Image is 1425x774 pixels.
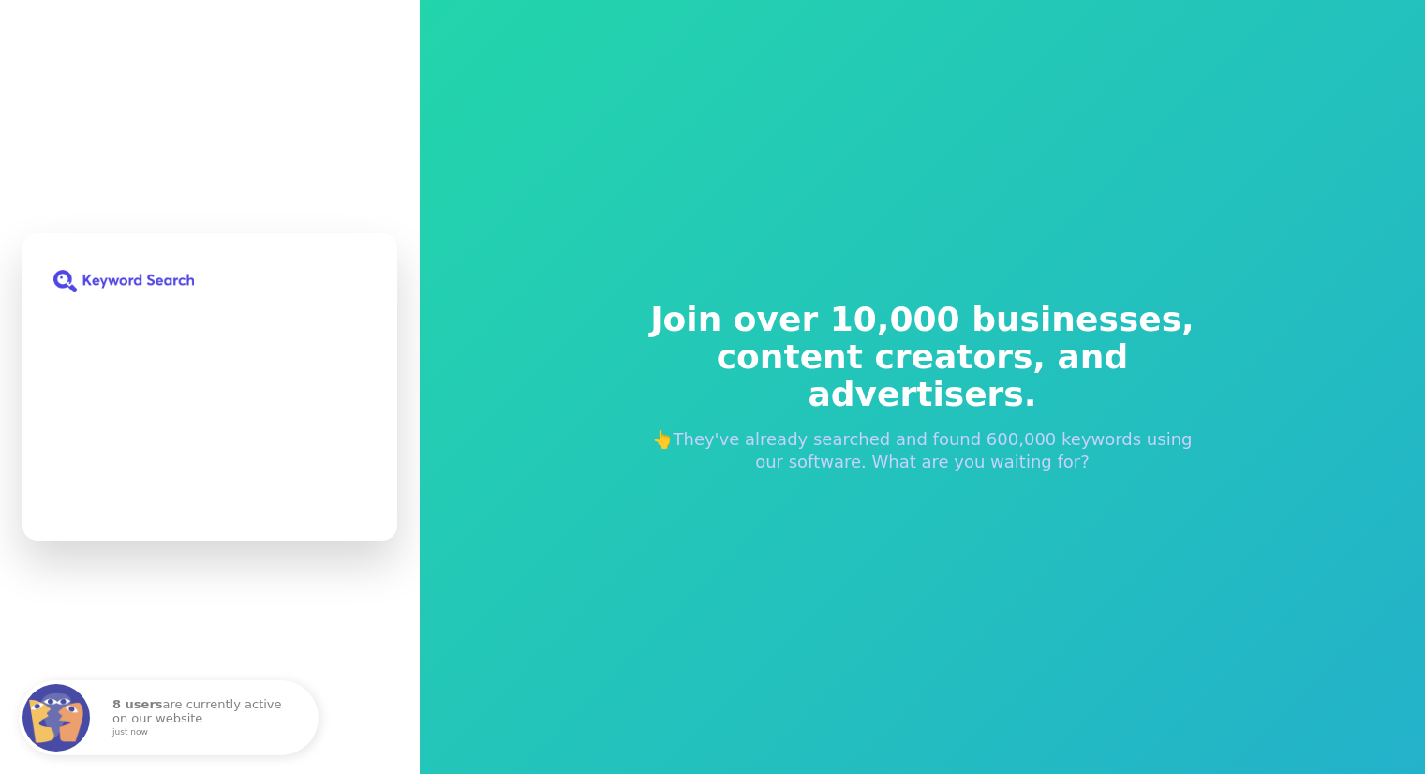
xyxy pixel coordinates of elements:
[112,697,163,711] strong: 8 users
[638,428,1208,473] p: 👆They've already searched and found 600,000 keywords using our software. What are you waiting for?
[53,270,194,292] img: KeywordSearch
[112,698,300,737] p: are currently active on our website
[22,684,90,752] img: Fomo
[638,301,1208,338] span: Join over 10,000 businesses,
[112,728,294,737] small: just now
[638,338,1208,413] span: content creators, and advertisers.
